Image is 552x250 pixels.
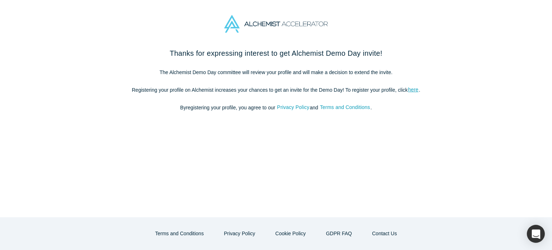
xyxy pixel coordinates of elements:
[125,69,427,76] p: The Alchemist Demo Day committee will review your profile and will make a decision to extend the ...
[408,86,419,94] a: here
[268,227,313,240] button: Cookie Policy
[125,104,427,112] p: By registering your profile , you agree to our and .
[125,86,427,94] p: Registering your profile on Alchemist increases your chances to get an invite for the Demo Day! T...
[216,227,263,240] button: Privacy Policy
[148,227,211,240] button: Terms and Conditions
[364,227,404,240] a: Contact Us
[125,48,427,59] h2: Thanks for expressing interest to get Alchemist Demo Day invite!
[224,15,328,33] img: Alchemist Accelerator Logo
[277,103,310,112] button: Privacy Policy
[318,227,359,240] a: GDPR FAQ
[319,103,371,112] button: Terms and Conditions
